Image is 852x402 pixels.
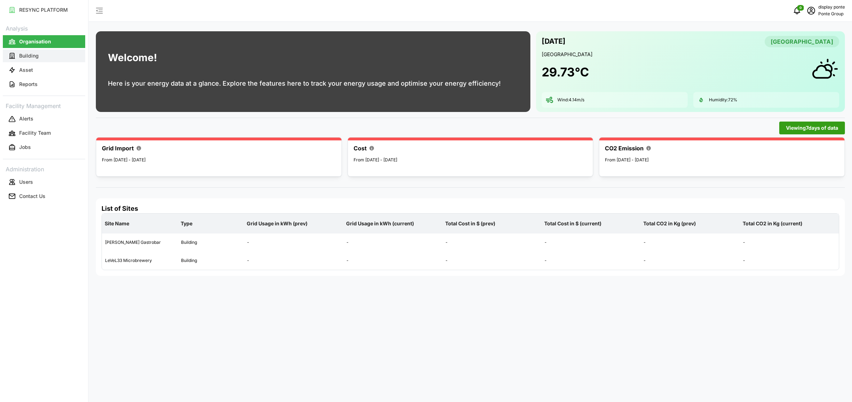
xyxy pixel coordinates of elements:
p: Wind: 4.14 m/s [557,97,584,103]
button: RESYNC PLATFORM [3,4,85,16]
span: [GEOGRAPHIC_DATA] [771,36,833,47]
a: Building [3,49,85,63]
a: RESYNC PLATFORM [3,3,85,17]
p: Reports [19,81,38,88]
p: display ponte [818,4,845,11]
button: Asset [3,64,85,76]
div: - [344,252,442,269]
div: Building [178,252,244,269]
p: Analysis [3,23,85,33]
button: Users [3,176,85,188]
button: schedule [804,4,818,18]
button: Viewing7days of data [779,122,845,134]
p: Ponte Group [818,11,845,17]
div: - [443,234,541,251]
p: Facility Team [19,129,51,136]
a: Users [3,175,85,189]
button: Contact Us [3,190,85,203]
p: Organisation [19,38,51,45]
p: Type [179,214,242,233]
p: [DATE] [542,36,566,47]
p: From [DATE] - [DATE] [605,157,839,164]
span: 0 [799,5,802,10]
div: Building [178,234,244,251]
div: - [443,252,541,269]
a: Alerts [3,112,85,126]
h1: 29.73 °C [542,64,589,80]
span: Viewing 7 days of data [786,122,838,134]
div: - [344,234,442,251]
p: Site Name [103,214,176,233]
div: LeVeL33 Microbrewery [102,252,177,269]
p: Total Cost in $ (current) [543,214,639,233]
p: Grid Import [102,144,134,153]
p: Grid Usage in kWh (prev) [245,214,342,233]
p: Alerts [19,115,33,122]
p: CO2 Emission [605,144,644,153]
p: Building [19,52,39,59]
a: Contact Us [3,189,85,203]
div: - [740,252,839,269]
p: Asset [19,66,33,74]
a: Asset [3,63,85,77]
button: Reports [3,78,85,91]
a: Organisation [3,34,85,49]
div: - [641,252,739,269]
p: Jobs [19,144,31,151]
button: notifications [790,4,804,18]
p: Grid Usage in kWh (current) [345,214,441,233]
a: Facility Team [3,126,85,140]
button: Facility Team [3,127,85,140]
div: - [244,234,343,251]
a: Reports [3,77,85,91]
p: Total CO2 in Kg (current) [741,214,837,233]
div: - [542,252,640,269]
button: Organisation [3,35,85,48]
h1: Welcome! [108,50,157,65]
div: [PERSON_NAME] Gastrobar [102,234,177,251]
div: - [542,234,640,251]
p: Total Cost in $ (prev) [444,214,540,233]
h4: List of Sites [102,204,839,213]
p: Facility Management [3,100,85,111]
p: [GEOGRAPHIC_DATA] [542,51,839,58]
p: Users [19,178,33,186]
p: From [DATE] - [DATE] [102,157,336,164]
button: Building [3,49,85,62]
div: - [740,234,839,251]
p: RESYNC PLATFORM [19,6,68,14]
div: - [641,234,739,251]
p: Here is your energy data at a glance. Explore the features here to track your energy usage and op... [108,79,501,89]
p: From [DATE] - [DATE] [354,157,588,164]
p: Total CO2 in Kg (prev) [642,214,738,233]
p: Humidity: 72 % [709,97,737,103]
p: Cost [354,144,367,153]
p: Contact Us [19,193,45,200]
div: - [244,252,343,269]
p: Administration [3,164,85,174]
a: Jobs [3,140,85,155]
button: Jobs [3,141,85,154]
button: Alerts [3,113,85,125]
